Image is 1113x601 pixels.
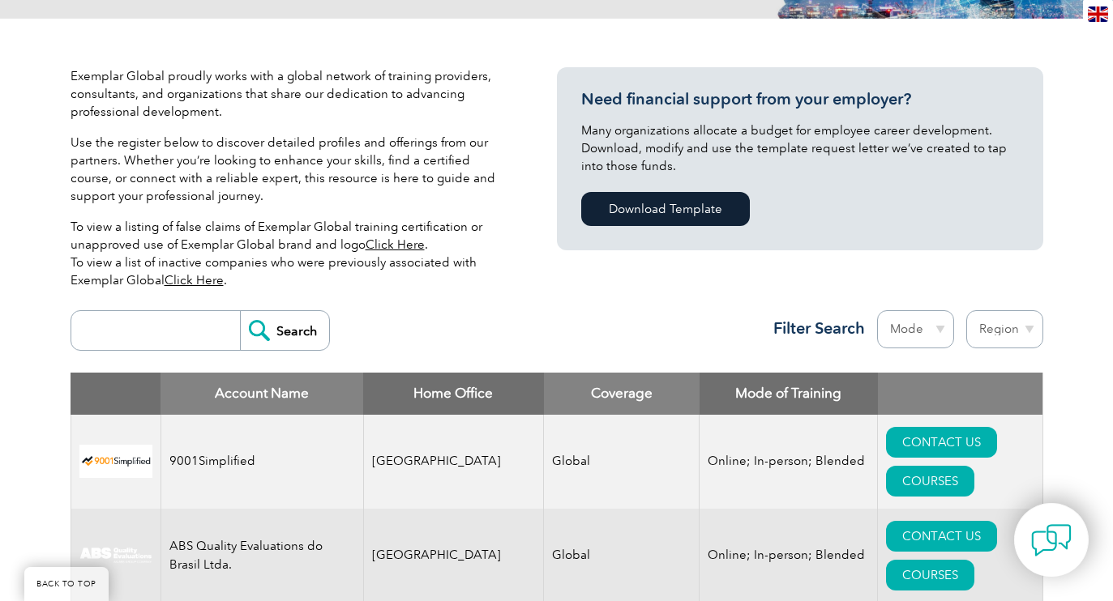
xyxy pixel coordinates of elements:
p: Exemplar Global proudly works with a global network of training providers, consultants, and organ... [71,67,508,121]
a: COURSES [886,560,974,590]
a: Click Here [366,237,425,252]
img: 37c9c059-616f-eb11-a812-002248153038-logo.png [79,445,152,478]
input: Search [240,311,329,350]
p: To view a listing of false claims of Exemplar Global training certification or unapproved use of ... [71,218,508,289]
img: contact-chat.png [1031,520,1072,561]
th: Account Name: activate to sort column descending [161,373,363,415]
th: Mode of Training: activate to sort column ascending [700,373,878,415]
a: BACK TO TOP [24,567,109,601]
p: Use the register below to discover detailed profiles and offerings from our partners. Whether you... [71,134,508,205]
a: CONTACT US [886,427,997,458]
th: : activate to sort column ascending [878,373,1042,415]
th: Coverage: activate to sort column ascending [544,373,700,415]
td: [GEOGRAPHIC_DATA] [363,415,544,509]
h3: Filter Search [764,318,865,339]
img: c92924ac-d9bc-ea11-a814-000d3a79823d-logo.jpg [79,547,152,565]
td: Global [544,415,700,509]
img: en [1088,6,1108,22]
td: 9001Simplified [161,415,363,509]
p: Many organizations allocate a budget for employee career development. Download, modify and use th... [581,121,1019,175]
a: Click Here [165,273,224,288]
a: CONTACT US [886,521,997,552]
th: Home Office: activate to sort column ascending [363,373,544,415]
td: Online; In-person; Blended [700,415,878,509]
h3: Need financial support from your employer? [581,89,1019,109]
a: Download Template [581,192,750,226]
a: COURSES [886,466,974,497]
